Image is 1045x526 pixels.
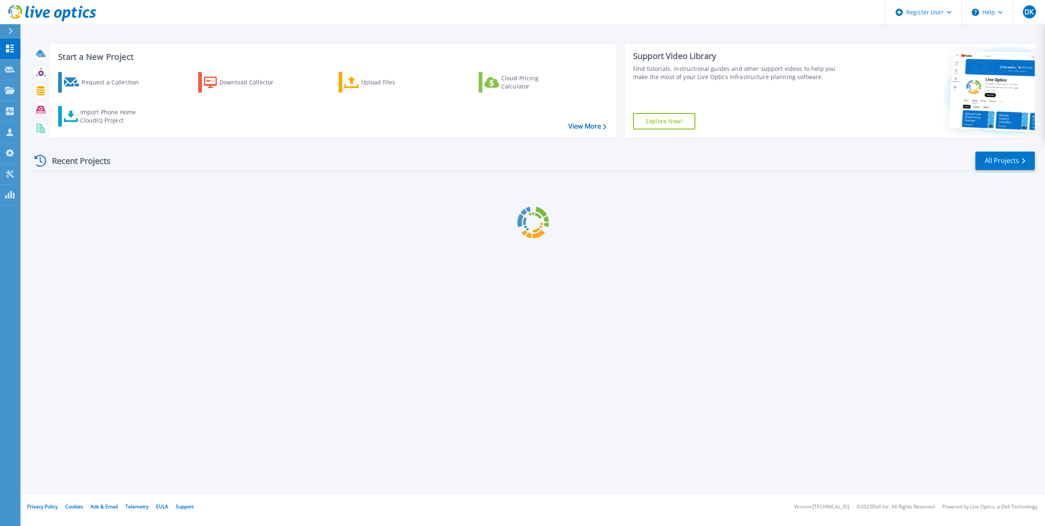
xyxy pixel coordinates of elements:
a: Request a Collection [58,72,149,93]
a: Privacy Policy [27,503,58,510]
a: Cookies [65,503,83,510]
div: Recent Projects [32,151,122,171]
a: View More [568,122,606,130]
div: Upload Files [361,74,427,91]
a: Explore Now! [633,113,695,129]
div: Support Video Library [633,51,845,61]
div: Cloud Pricing Calculator [501,74,567,91]
a: Telemetry [125,503,149,510]
div: Find tutorials, instructional guides and other support videos to help you make the most of your L... [633,65,845,81]
a: Upload Files [339,72,430,93]
a: All Projects [975,152,1035,170]
a: Ads & Email [90,503,118,510]
li: Version: [TECHNICAL_ID] [794,504,849,510]
span: DK [1025,9,1034,15]
a: Download Collector [198,72,290,93]
div: Request a Collection [81,74,147,91]
h3: Start a New Project [58,52,606,61]
a: Support [176,503,194,510]
li: © 2025 Dell Inc. All Rights Reserved [857,504,935,510]
li: Powered by Live Optics, a Dell Technology [942,504,1038,510]
a: EULA [156,503,168,510]
div: Import Phone Home CloudIQ Project [80,108,144,125]
div: Download Collector [219,74,285,91]
a: Cloud Pricing Calculator [479,72,570,93]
